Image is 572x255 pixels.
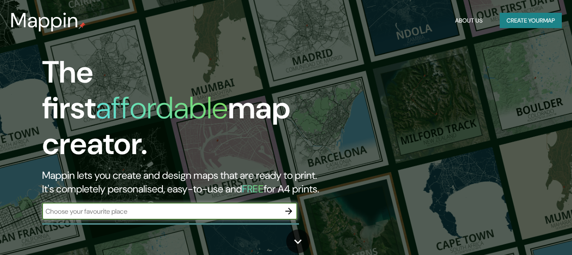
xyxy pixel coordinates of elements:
input: Choose your favourite place [42,206,280,216]
h2: Mappin lets you create and design maps that are ready to print. It's completely personalised, eas... [42,169,328,196]
h1: affordable [96,88,228,128]
button: About Us [452,13,486,29]
h1: The first map creator. [42,54,328,169]
h3: Mappin [10,9,79,32]
img: mappin-pin [79,22,85,29]
button: Create yourmap [500,13,562,29]
h5: FREE [242,182,264,195]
